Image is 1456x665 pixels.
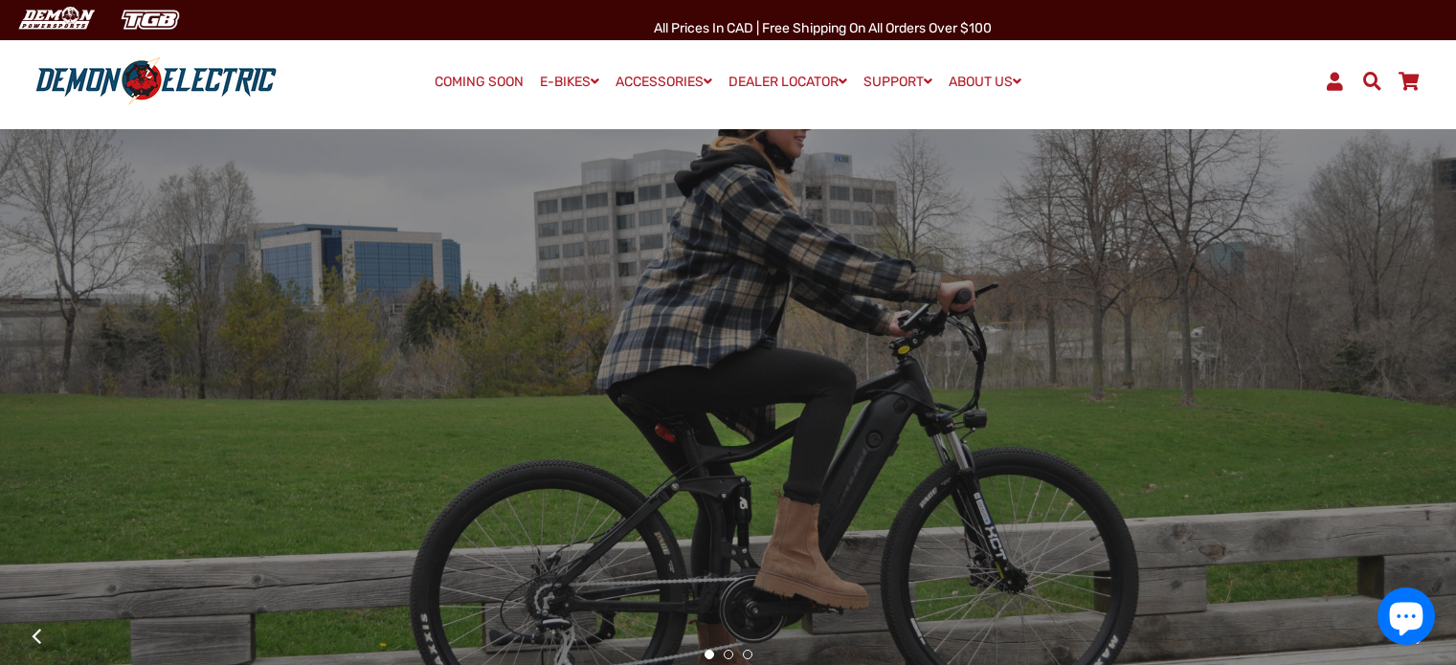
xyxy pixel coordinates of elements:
[10,4,101,35] img: Demon Electric
[724,650,733,659] button: 2 of 3
[743,650,752,659] button: 3 of 3
[942,68,1028,96] a: ABOUT US
[722,68,854,96] a: DEALER LOCATOR
[111,4,190,35] img: TGB Canada
[29,56,283,106] img: Demon Electric logo
[705,650,714,659] button: 1 of 3
[1372,587,1441,650] inbox-online-store-chat: Shopify online store chat
[428,69,530,96] a: COMING SOON
[857,68,939,96] a: SUPPORT
[609,68,719,96] a: ACCESSORIES
[654,20,992,36] span: All Prices in CAD | Free shipping on all orders over $100
[533,68,606,96] a: E-BIKES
